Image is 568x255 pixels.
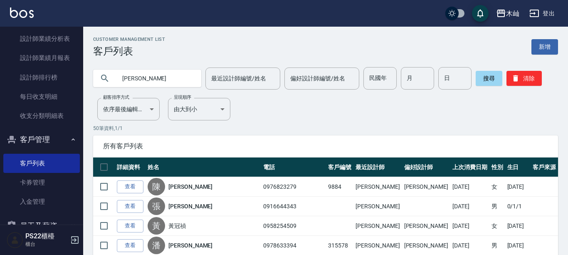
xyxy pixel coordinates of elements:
th: 上次消費日期 [450,157,489,177]
th: 客戶來源 [531,157,558,177]
button: 登出 [526,6,558,21]
td: [PERSON_NAME] [402,177,450,197]
span: 所有客戶列表 [103,142,548,150]
p: 50 筆資料, 1 / 1 [93,125,558,132]
a: 新增 [531,39,558,55]
th: 生日 [505,157,531,177]
label: 呈現順序 [174,94,191,100]
button: save [472,5,489,22]
a: 黃冠禎 [168,222,186,230]
td: [PERSON_NAME] [353,216,402,236]
a: 客戶列表 [3,154,80,173]
h2: Customer Management List [93,37,165,42]
a: 設計師排行榜 [3,68,80,87]
button: 員工及薪資 [3,215,80,237]
div: 依序最後編輯時間 [97,98,160,120]
td: 9884 [326,177,353,197]
td: [PERSON_NAME] [353,197,402,216]
div: 黃 [148,217,165,235]
td: 女 [489,177,505,197]
td: [PERSON_NAME] [402,216,450,236]
td: [PERSON_NAME] [353,177,402,197]
td: 男 [489,197,505,216]
th: 最近設計師 [353,157,402,177]
a: 設計師業績分析表 [3,29,80,48]
div: 張 [148,197,165,215]
a: [PERSON_NAME] [168,241,212,250]
div: 由大到小 [168,98,230,120]
td: 女 [489,216,505,236]
a: 查看 [117,180,143,193]
button: 客戶管理 [3,129,80,150]
a: [PERSON_NAME] [168,182,212,191]
a: 收支分類明細表 [3,106,80,125]
input: 搜尋關鍵字 [116,67,195,90]
a: 設計師業績月報表 [3,48,80,67]
th: 偏好設計師 [402,157,450,177]
td: [DATE] [450,216,489,236]
a: 查看 [117,200,143,213]
td: 0958254509 [261,216,326,236]
p: 櫃台 [25,240,68,248]
a: 每日收支明細 [3,87,80,106]
th: 性別 [489,157,505,177]
div: 潘 [148,237,165,254]
h5: PS22櫃檯 [25,232,68,240]
td: [DATE] [505,177,531,197]
label: 顧客排序方式 [103,94,129,100]
td: 0976823279 [261,177,326,197]
div: 木屾 [506,8,519,19]
a: [PERSON_NAME] [168,202,212,210]
div: 陳 [148,178,165,195]
td: [DATE] [450,197,489,216]
th: 客戶編號 [326,157,353,177]
img: Person [7,232,23,248]
img: Logo [10,7,34,18]
button: 清除 [506,71,542,86]
button: 木屾 [493,5,523,22]
h3: 客戶列表 [93,45,165,57]
a: 查看 [117,239,143,252]
a: 入金管理 [3,192,80,211]
th: 姓名 [146,157,261,177]
button: 搜尋 [476,71,502,86]
th: 電話 [261,157,326,177]
th: 詳細資料 [115,157,146,177]
a: 查看 [117,220,143,232]
a: 卡券管理 [3,173,80,192]
td: [DATE] [450,177,489,197]
td: [DATE] [505,216,531,236]
td: 0916644343 [261,197,326,216]
td: 0/1/1 [505,197,531,216]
